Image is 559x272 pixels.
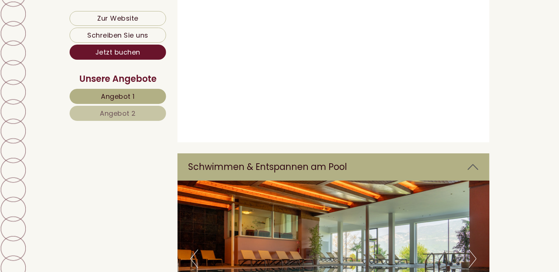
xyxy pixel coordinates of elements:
[242,192,290,207] button: Senden
[11,37,128,42] small: 17:32
[469,250,477,268] button: Next
[131,6,160,18] div: [DATE]
[70,45,166,60] a: Jetzt buchen
[70,73,166,85] div: Unsere Angebote
[100,109,136,118] span: Angebot 2
[11,23,128,29] div: Hotel Tenz
[70,28,166,43] a: Schreiben Sie uns
[190,250,198,268] button: Previous
[101,92,135,101] span: Angebot 1
[6,21,131,44] div: Guten Tag, wie können wir Ihnen helfen?
[70,11,166,26] a: Zur Website
[177,153,490,181] div: Schwimmen & Entspannen am Pool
